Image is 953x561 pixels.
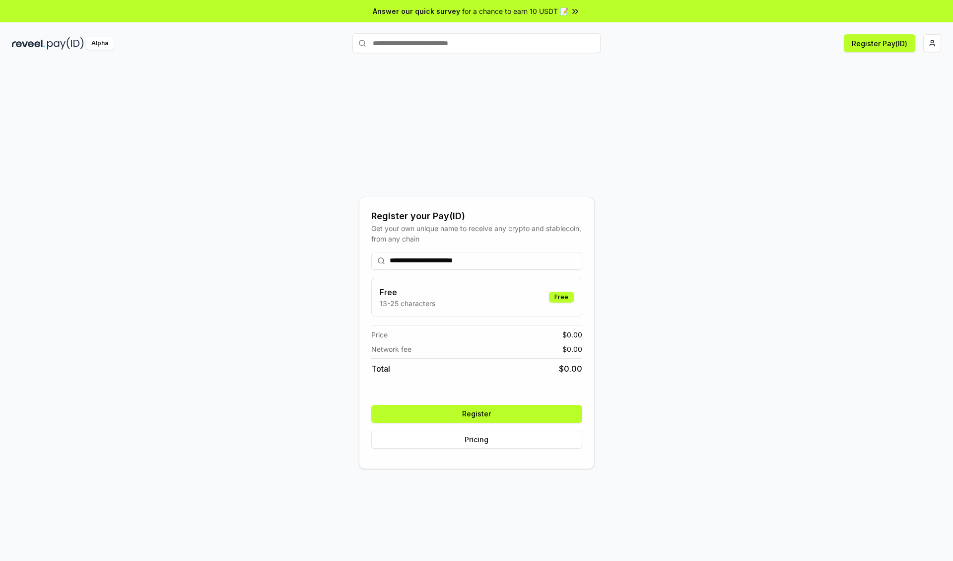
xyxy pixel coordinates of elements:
[371,209,582,223] div: Register your Pay(ID)
[371,329,388,340] span: Price
[380,286,435,298] h3: Free
[371,431,582,449] button: Pricing
[371,223,582,244] div: Get your own unique name to receive any crypto and stablecoin, from any chain
[47,37,84,50] img: pay_id
[86,37,114,50] div: Alpha
[380,298,435,309] p: 13-25 characters
[549,292,574,303] div: Free
[562,344,582,354] span: $ 0.00
[844,34,915,52] button: Register Pay(ID)
[562,329,582,340] span: $ 0.00
[373,6,460,16] span: Answer our quick survey
[12,37,45,50] img: reveel_dark
[371,405,582,423] button: Register
[371,363,390,375] span: Total
[559,363,582,375] span: $ 0.00
[462,6,568,16] span: for a chance to earn 10 USDT 📝
[371,344,411,354] span: Network fee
